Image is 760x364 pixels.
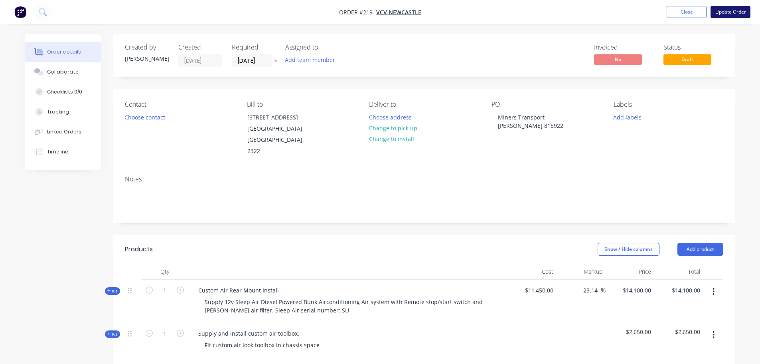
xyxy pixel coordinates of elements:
[594,54,642,64] span: No
[25,42,101,62] button: Order details
[25,62,101,82] button: Collaborate
[14,6,26,18] img: Factory
[609,111,646,122] button: Add labels
[107,288,118,294] span: Kit
[25,142,101,162] button: Timeline
[601,286,606,295] span: %
[376,8,421,16] a: VCV Newcastle
[141,264,189,280] div: Qty
[614,101,723,108] div: Labels
[47,48,81,56] div: Order details
[125,245,153,254] div: Products
[125,44,169,51] div: Created by
[47,128,81,135] div: Linked Orders
[606,264,655,280] div: Price
[654,264,703,280] div: Total
[247,101,356,108] div: Bill to
[365,133,418,144] button: Change to install
[125,54,169,63] div: [PERSON_NAME]
[663,54,711,64] span: Draft
[508,264,557,280] div: Cost
[365,123,421,133] button: Change to pick up
[365,111,416,122] button: Choose address
[247,112,314,123] div: [STREET_ADDRESS]
[657,328,700,336] span: $2,650.00
[192,284,285,296] div: Custom Air Rear Mount Install
[609,328,651,336] span: $2,650.00
[47,88,82,95] div: Checklists 0/0
[107,331,118,337] span: Kit
[247,123,314,157] div: [GEOGRAPHIC_DATA], [GEOGRAPHIC_DATA], 2322
[677,243,723,256] button: Add product
[25,122,101,142] button: Linked Orders
[192,328,306,339] div: Supply and install custom air toolbox.
[285,44,365,51] div: Assigned to
[120,111,169,122] button: Choose contact
[125,175,723,183] div: Notes
[492,111,591,131] div: Miners Transport - [PERSON_NAME] 815922
[178,44,222,51] div: Created
[492,101,601,108] div: PO
[285,54,340,65] button: Add team member
[598,243,659,256] button: Show / Hide columns
[511,286,554,294] span: $11,450.00
[594,44,654,51] div: Invoiced
[711,6,750,18] button: Update Order
[105,330,120,338] div: Kit
[47,148,68,155] div: Timeline
[25,102,101,122] button: Tracking
[241,111,320,157] div: [STREET_ADDRESS][GEOGRAPHIC_DATA], [GEOGRAPHIC_DATA], 2322
[280,54,339,65] button: Add team member
[198,339,326,351] div: Fit custom air look toolbox in chassis space
[125,101,234,108] div: Contact
[663,44,723,51] div: Status
[369,101,478,108] div: Deliver to
[557,264,606,280] div: Markup
[47,68,79,76] div: Collaborate
[198,296,492,316] div: Supply 12v Sleep Air Diesel Powered Bunk Airconditioning Air system with Remote stop/start switch...
[47,108,69,115] div: Tracking
[667,6,707,18] button: Close
[232,44,276,51] div: Required
[105,287,120,295] div: Kit
[339,8,376,16] span: Order #219 -
[25,82,101,102] button: Checklists 0/0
